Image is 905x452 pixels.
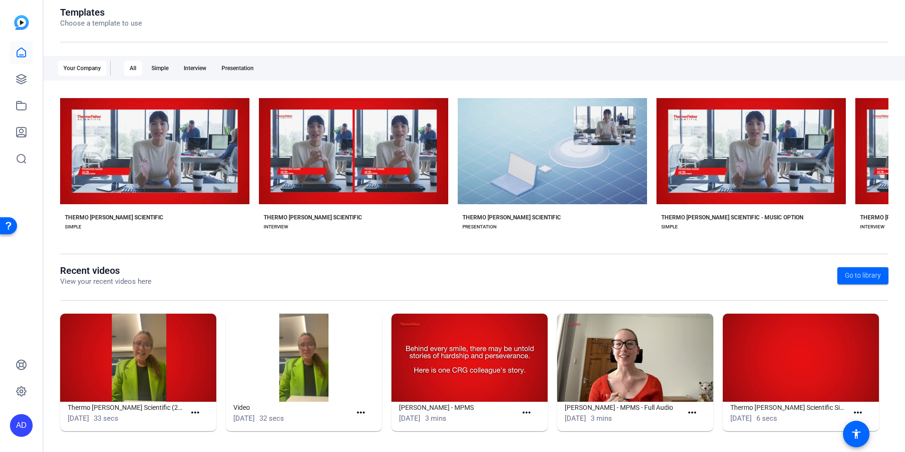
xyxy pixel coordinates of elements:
div: THERMO [PERSON_NAME] SCIENTIFIC [65,214,163,221]
div: INTERVIEW [860,223,885,231]
span: [DATE] [565,414,586,423]
span: [DATE] [233,414,255,423]
div: AD [10,414,33,437]
div: Your Company [58,61,106,76]
span: 3 mins [591,414,612,423]
mat-icon: more_horiz [521,407,532,419]
h1: Video [233,402,351,413]
img: blue-gradient.svg [14,15,29,30]
img: Niamh Marlow - MPMS [391,314,548,402]
mat-icon: more_horiz [852,407,864,419]
span: 33 secs [94,414,118,423]
mat-icon: more_horiz [355,407,367,419]
h1: [PERSON_NAME] - MPMS [399,402,517,413]
h1: Thermo [PERSON_NAME] Scientific (2025) Simple (48792) [68,402,186,413]
img: Niamh Marlow - MPMS - Full Audio [557,314,713,402]
h1: Recent videos [60,265,151,276]
div: Interview [178,61,212,76]
div: All [124,61,142,76]
div: THERMO [PERSON_NAME] SCIENTIFIC [462,214,561,221]
span: 32 secs [259,414,284,423]
div: Presentation [216,61,259,76]
p: View your recent videos here [60,276,151,287]
div: THERMO [PERSON_NAME] SCIENTIFIC [264,214,362,221]
span: Go to library [845,271,881,280]
span: [DATE] [730,414,752,423]
div: SIMPLE [661,223,678,231]
span: 6 secs [756,414,777,423]
h1: [PERSON_NAME] - MPMS - Full Audio [565,402,683,413]
span: 3 mins [425,414,446,423]
span: [DATE] [68,414,89,423]
img: Thermo Fisher Scientific Simple (47699) [723,314,879,402]
div: PRESENTATION [462,223,497,231]
mat-icon: more_horiz [189,407,201,419]
div: SIMPLE [65,223,81,231]
div: THERMO [PERSON_NAME] SCIENTIFIC - MUSIC OPTION [661,214,803,221]
span: [DATE] [399,414,420,423]
img: Thermo Fisher Scientific (2025) Simple (48792) [60,314,216,402]
h1: Templates [60,7,142,18]
mat-icon: accessibility [851,428,862,440]
div: INTERVIEW [264,223,288,231]
mat-icon: more_horiz [686,407,698,419]
div: Simple [146,61,174,76]
img: Video [226,314,382,402]
p: Choose a template to use [60,18,142,29]
h1: Thermo [PERSON_NAME] Scientific Simple (47699) [730,402,848,413]
a: Go to library [837,267,888,284]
